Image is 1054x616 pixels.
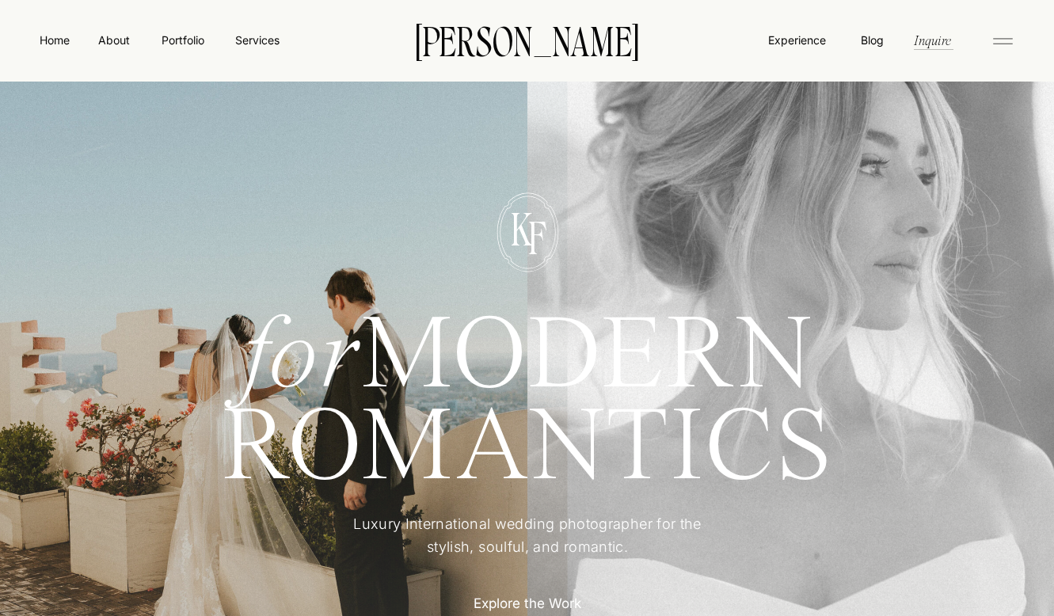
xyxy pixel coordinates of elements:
[154,32,211,48] a: Portfolio
[391,23,664,56] a: [PERSON_NAME]
[330,513,725,560] p: Luxury International wedding photographer for the stylish, soulful, and romantic.
[767,32,828,48] a: Experience
[164,313,892,389] h1: MODERN
[36,32,73,48] a: Home
[234,32,280,48] a: Services
[459,594,597,610] a: Explore the Work
[164,405,892,491] h1: ROMANTICS
[242,307,361,411] i: for
[912,31,953,49] a: Inquire
[96,32,131,48] a: About
[500,207,543,247] p: K
[857,32,887,48] a: Blog
[516,215,559,256] p: F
